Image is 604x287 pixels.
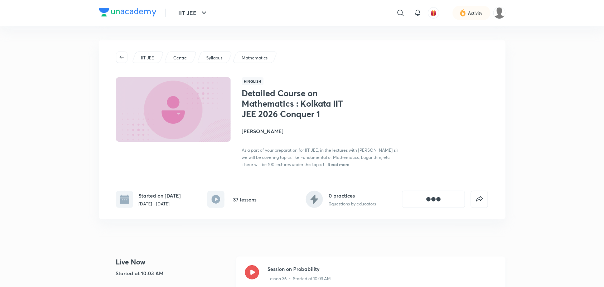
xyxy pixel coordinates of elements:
[460,9,466,17] img: activity
[174,6,213,20] button: IIT JEE
[268,276,331,282] p: Lesson 36 • Started at 10:03 AM
[242,147,398,167] span: As a part of your preparation for IIT JEE, in the lectures with [PERSON_NAME] sir we will be cove...
[402,191,465,208] button: [object Object]
[172,55,188,61] a: Centre
[428,7,439,19] button: avatar
[329,201,376,207] p: 0 questions by educators
[242,55,267,61] p: Mathematics
[115,77,231,142] img: Thumbnail
[173,55,187,61] p: Centre
[242,127,402,135] h4: [PERSON_NAME]
[268,265,497,273] h3: Session on Probability
[240,55,269,61] a: Mathematics
[471,191,488,208] button: false
[99,8,156,18] a: Company Logo
[116,257,231,267] h4: Live Now
[116,269,231,277] h5: Started at 10:03 AM
[139,201,181,207] p: [DATE] - [DATE]
[242,88,359,119] h1: Detailed Course on Mathematics : Kolkata IIT JEE 2026 Conquer 1
[140,55,155,61] a: IIT JEE
[206,55,222,61] p: Syllabus
[430,10,437,16] img: avatar
[205,55,223,61] a: Syllabus
[139,192,181,199] h6: Started on [DATE]
[493,7,506,19] img: snigdha
[233,196,256,203] h6: 37 lessons
[141,55,154,61] p: IIT JEE
[242,77,264,85] span: Hinglish
[328,161,350,167] span: Read more
[99,8,156,16] img: Company Logo
[329,192,376,199] h6: 0 practices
